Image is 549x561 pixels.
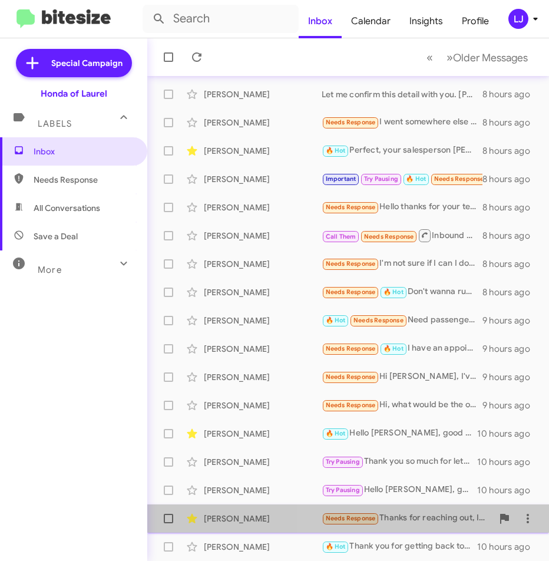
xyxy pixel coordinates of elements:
[326,345,376,352] span: Needs Response
[299,4,342,38] a: Inbox
[322,144,482,157] div: Perfect, your salesperson [PERSON_NAME] will be ready to assist you. Is there an specific time yo...
[204,117,322,128] div: [PERSON_NAME]
[204,315,322,326] div: [PERSON_NAME]
[383,288,404,296] span: 🔥 Hot
[326,288,376,296] span: Needs Response
[452,4,498,38] a: Profile
[482,202,540,213] div: 8 hours ago
[426,50,433,65] span: «
[498,9,536,29] button: LJ
[204,456,322,468] div: [PERSON_NAME]
[326,118,376,126] span: Needs Response
[482,117,540,128] div: 8 hours ago
[204,513,322,524] div: [PERSON_NAME]
[204,541,322,553] div: [PERSON_NAME]
[326,316,346,324] span: 🔥 Hot
[326,233,356,240] span: Call Them
[322,172,482,186] div: Thank you, but I recently bought a car for my kid.
[322,88,482,100] div: Let me confirm this detail with you. [PERSON_NAME] your salesperson will follow up with you
[326,430,346,437] span: 🔥 Hot
[434,175,484,183] span: Needs Response
[364,233,414,240] span: Needs Response
[326,147,346,154] span: 🔥 Hot
[34,146,134,157] span: Inbox
[322,398,482,412] div: Hi, what would be the offer price range of a low mileage and excellent condition 2020 CRV?
[322,370,482,384] div: Hi [PERSON_NAME], I've already procured a car and won't need one anytime soon. Thanks for checking
[482,371,540,383] div: 9 hours ago
[477,456,540,468] div: 10 hours ago
[322,313,482,327] div: Need passenger van
[143,5,299,33] input: Search
[326,458,360,466] span: Try Pausing
[204,202,322,213] div: [PERSON_NAME]
[477,428,540,440] div: 10 hours ago
[326,203,376,211] span: Needs Response
[322,285,482,299] div: Don't wanna run credit
[400,4,452,38] a: Insights
[322,200,482,214] div: Hello thanks for your text but we brought a suv [DATE] evening. Have a great weekend.
[34,202,100,214] span: All Conversations
[482,173,540,185] div: 8 hours ago
[482,315,540,326] div: 9 hours ago
[508,9,528,29] div: LJ
[51,57,123,69] span: Special Campaign
[326,401,376,409] span: Needs Response
[482,145,540,157] div: 8 hours ago
[204,88,322,100] div: [PERSON_NAME]
[482,343,540,355] div: 9 hours ago
[204,343,322,355] div: [PERSON_NAME]
[477,484,540,496] div: 10 hours ago
[16,49,132,77] a: Special Campaign
[322,427,477,440] div: Hello [PERSON_NAME], good morning! Still planning on coming [DATE] at 11:00 A.M.?
[439,45,535,70] button: Next
[322,342,482,355] div: I have an appointment with [PERSON_NAME] [PERSON_NAME] at 2. I won't have their "official" quote ...
[482,88,540,100] div: 8 hours ago
[204,230,322,242] div: [PERSON_NAME]
[342,4,400,38] a: Calendar
[482,400,540,411] div: 9 hours ago
[204,173,322,185] div: [PERSON_NAME]
[326,514,376,522] span: Needs Response
[204,258,322,270] div: [PERSON_NAME]
[322,228,482,243] div: Inbound Call
[204,428,322,440] div: [PERSON_NAME]
[322,511,492,525] div: Thanks for reaching out, I will be free in about an hour. Can you remind me again? Did you have a...
[322,483,477,497] div: Hello [PERSON_NAME], good morning. Your salesperson [PERSON_NAME] will be ready to assist you. Th...
[482,258,540,270] div: 8 hours ago
[34,230,78,242] span: Save a Deal
[477,541,540,553] div: 10 hours ago
[482,230,540,242] div: 8 hours ago
[322,115,482,129] div: I went somewhere else they are only letting me put down 500.00 dollars on a vehicle and they have...
[322,540,477,553] div: Thank you for getting back to [GEOGRAPHIC_DATA]! Our address is [STREET_ADDRESS][PERSON_NAME]. I ...
[204,484,322,496] div: [PERSON_NAME]
[204,400,322,411] div: [PERSON_NAME]
[326,543,346,550] span: 🔥 Hot
[204,371,322,383] div: [PERSON_NAME]
[38,118,72,129] span: Labels
[41,88,107,100] div: Honda of Laurel
[420,45,535,70] nav: Page navigation example
[322,257,482,270] div: I'm not sure if I can I don't have a co sign
[419,45,440,70] button: Previous
[326,486,360,494] span: Try Pausing
[322,455,477,468] div: Thank you so much for letting me know
[453,51,528,64] span: Older Messages
[326,260,376,268] span: Needs Response
[204,145,322,157] div: [PERSON_NAME]
[204,286,322,298] div: [PERSON_NAME]
[383,345,404,352] span: 🔥 Hot
[364,175,398,183] span: Try Pausing
[447,50,453,65] span: »
[38,265,62,275] span: More
[353,316,404,324] span: Needs Response
[482,286,540,298] div: 8 hours ago
[326,373,376,381] span: Needs Response
[406,175,426,183] span: 🔥 Hot
[34,174,134,186] span: Needs Response
[326,175,356,183] span: Important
